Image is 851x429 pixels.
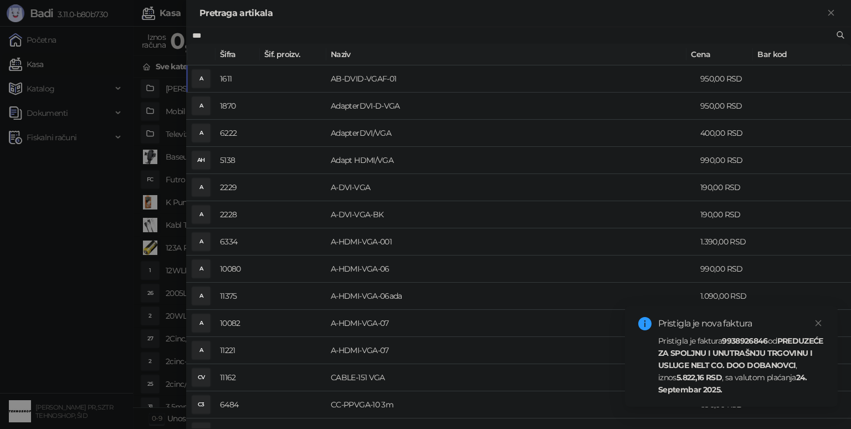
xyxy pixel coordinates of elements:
strong: 5.822,16 RSD [676,372,722,382]
td: 1.090,00 RSD [696,283,762,310]
td: AdapterDVI-D-VGA [326,93,696,120]
td: A-DVI-VGA-BK [326,201,696,228]
td: 11375 [216,283,260,310]
td: 1.390,00 RSD [696,228,762,256]
td: 11221 [216,337,260,364]
div: A [192,233,210,251]
td: AdapterDVI/VGA [326,120,696,147]
div: A [192,287,210,305]
td: A-HDMI-VGA-07 [326,337,696,364]
th: Šifra [216,44,260,65]
div: A [192,206,210,223]
div: A [192,70,210,88]
td: 950,00 RSD [696,65,762,93]
td: 190,00 RSD [696,174,762,201]
td: AB-DVID-VGAF-01 [326,65,696,93]
td: 990,00 RSD [696,147,762,174]
div: A [192,314,210,332]
div: C3 [192,396,210,413]
th: Šif. proizv. [260,44,326,65]
div: A [192,341,210,359]
th: Naziv [326,44,686,65]
td: 2228 [216,201,260,228]
div: Pretraga artikala [199,7,824,20]
td: A-HDMI-VGA-06 [326,256,696,283]
strong: PREDUZEĆE ZA SPOLJNU I UNUTRAŠNJU TRGOVINU I USLUGE NELT CO. DOO DOBANOVCI [658,336,823,370]
td: 400,00 RSD [696,120,762,147]
div: Pristigla je nova faktura [658,317,824,330]
td: A-DVI-VGA [326,174,696,201]
div: CV [192,369,210,386]
div: A [192,260,210,278]
td: 2229 [216,174,260,201]
td: CC-PPVGA-10 3m [326,391,696,418]
td: A-HDMI-VGA-001 [326,228,696,256]
div: A [192,178,210,196]
td: Adapt HDMI/VGA [326,147,696,174]
div: A [192,124,210,142]
th: Bar kod [753,44,842,65]
a: Close [812,317,824,329]
td: 1611 [216,65,260,93]
div: Pristigla je faktura od , iznos , sa valutom plaćanja [658,335,824,396]
td: A-HDMI-VGA-07 [326,310,696,337]
span: close [814,319,822,327]
td: 6484 [216,391,260,418]
div: A [192,97,210,115]
td: 5138 [216,147,260,174]
button: Zatvori [824,7,838,20]
strong: 9938926846 [722,336,768,346]
div: AH [192,151,210,169]
td: 6222 [216,120,260,147]
td: 190,00 RSD [696,201,762,228]
td: A-HDMI-VGA-06ada [326,283,696,310]
td: 11162 [216,364,260,391]
td: 10080 [216,256,260,283]
td: 950,00 RSD [696,93,762,120]
strong: 24. Septembar 2025. [658,372,807,395]
td: 990,00 RSD [696,256,762,283]
span: info-circle [638,317,652,330]
th: Cena [686,44,753,65]
td: 6334 [216,228,260,256]
td: 10082 [216,310,260,337]
td: 1870 [216,93,260,120]
td: CABLE-151 VGA [326,364,696,391]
